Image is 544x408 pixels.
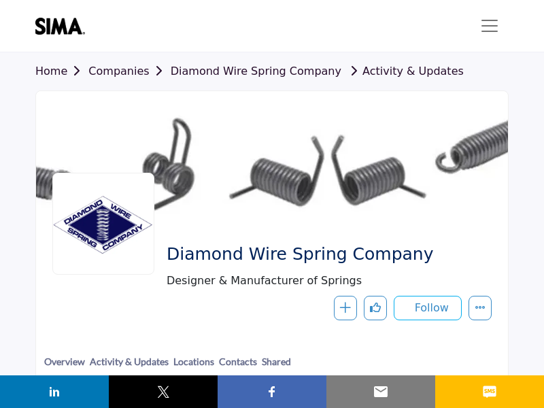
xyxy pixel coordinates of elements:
[46,384,63,400] img: linkedin sharing button
[35,65,88,78] a: Home
[218,354,258,379] a: Contacts
[264,384,280,400] img: facebook sharing button
[373,384,389,400] img: email sharing button
[173,354,215,379] a: Locations
[394,296,462,320] button: Follow
[469,296,492,320] button: More details
[88,65,170,78] a: Companies
[35,18,92,35] img: site Logo
[167,243,481,266] span: Diamond Wire Spring Company
[345,65,464,78] a: Activity & Updates
[471,12,509,39] button: Toggle navigation
[167,273,485,289] span: Designer & Manufacturer of Springs
[44,354,86,379] a: Overview
[261,354,292,379] a: Shared
[364,296,387,320] button: Like
[89,354,169,381] a: Activity & Updates
[481,384,498,400] img: sms sharing button
[171,65,341,78] a: Diamond Wire Spring Company
[155,384,171,400] img: twitter sharing button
